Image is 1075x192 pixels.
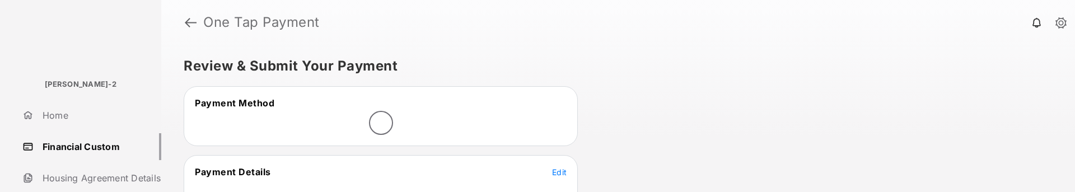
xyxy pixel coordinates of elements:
[552,167,567,177] span: Edit
[45,79,116,90] p: [PERSON_NAME]-2
[184,59,1044,73] h5: Review & Submit Your Payment
[552,166,567,177] button: Edit
[203,16,320,29] strong: One Tap Payment
[195,97,274,109] span: Payment Method
[18,102,161,129] a: Home
[18,133,161,160] a: Financial Custom
[18,165,161,191] a: Housing Agreement Details
[195,166,271,177] span: Payment Details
